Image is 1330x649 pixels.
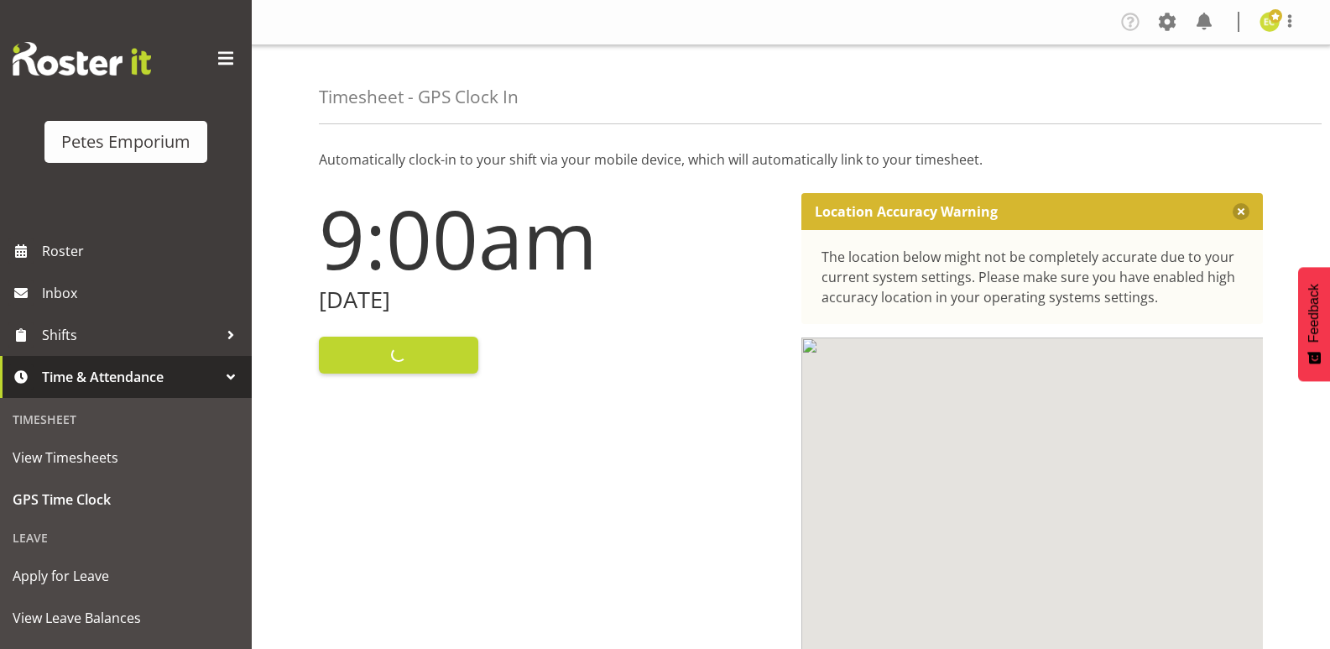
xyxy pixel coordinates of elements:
[815,203,998,220] p: Location Accuracy Warning
[1260,12,1280,32] img: emma-croft7499.jpg
[4,402,248,437] div: Timesheet
[319,287,781,313] h2: [DATE]
[42,322,218,348] span: Shifts
[319,149,1263,170] p: Automatically clock-in to your shift via your mobile device, which will automatically link to you...
[1298,267,1330,381] button: Feedback - Show survey
[13,563,239,589] span: Apply for Leave
[42,364,218,390] span: Time & Attendance
[13,42,151,76] img: Rosterit website logo
[13,605,239,631] span: View Leave Balances
[42,280,243,306] span: Inbox
[13,445,239,470] span: View Timesheets
[319,87,519,107] h4: Timesheet - GPS Clock In
[4,597,248,639] a: View Leave Balances
[4,479,248,521] a: GPS Time Clock
[1307,284,1322,343] span: Feedback
[4,521,248,555] div: Leave
[13,487,239,512] span: GPS Time Clock
[821,247,1244,307] div: The location below might not be completely accurate due to your current system settings. Please m...
[1233,203,1249,220] button: Close message
[319,193,781,284] h1: 9:00am
[61,129,190,154] div: Petes Emporium
[42,238,243,264] span: Roster
[4,555,248,597] a: Apply for Leave
[4,437,248,479] a: View Timesheets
